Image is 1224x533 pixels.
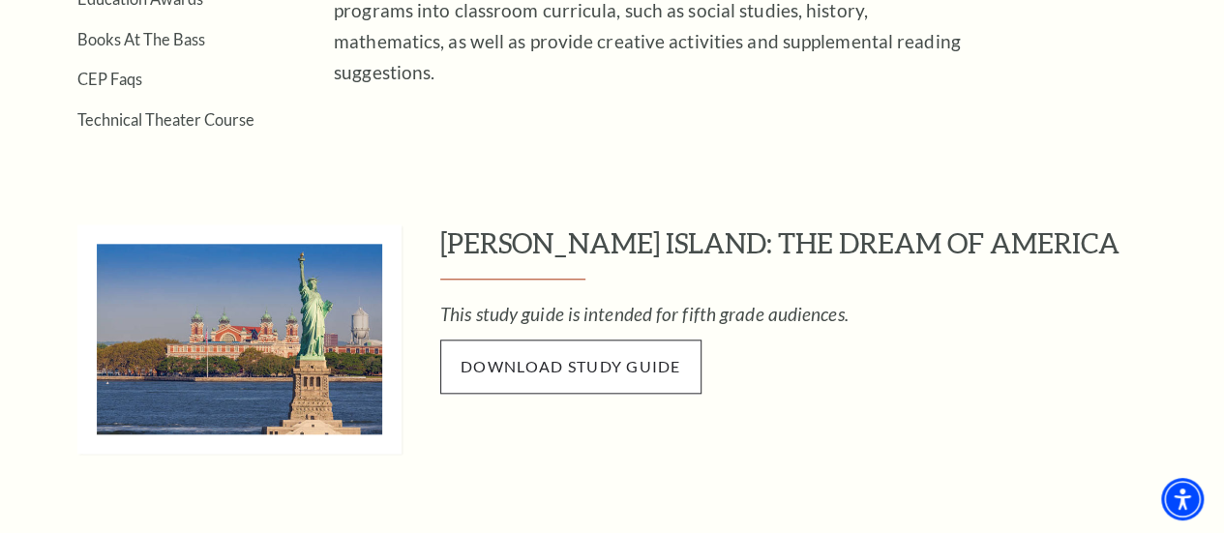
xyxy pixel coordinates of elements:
span: Download Study Guide [461,357,681,375]
img: ELLIS ISLAND: THE DREAM OF AMERICA [77,224,402,454]
a: CEP Faqs [77,70,142,88]
a: Books At The Bass [77,30,205,48]
div: Accessibility Menu [1161,478,1204,520]
a: Technical Theater Course [77,110,254,129]
a: Download Study Guide - open in a new tab [440,340,702,394]
em: This study guide is intended for fifth grade audiences. [440,303,849,325]
h3: [PERSON_NAME] ISLAND: THE DREAM OF AMERICA [440,224,1205,280]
